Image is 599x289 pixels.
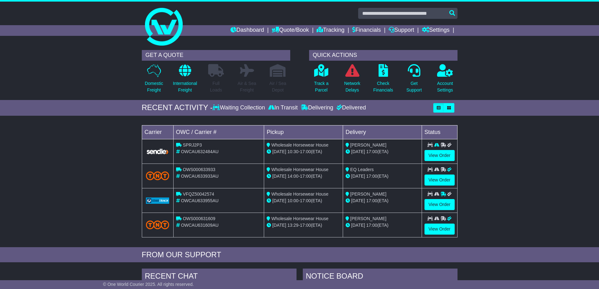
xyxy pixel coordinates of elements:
div: In Transit [267,104,299,111]
p: Air & Sea Freight [238,80,256,93]
div: - (ETA) [267,197,340,204]
a: AccountSettings [437,64,453,97]
a: View Order [424,150,455,161]
span: OWS000633933 [183,167,215,172]
div: (ETA) [346,173,419,180]
div: NOTICE BOARD [303,269,458,286]
a: Tracking [317,25,344,36]
span: Wholesale Horsewear House [271,216,328,221]
span: 10:30 [287,149,298,154]
span: 17:00 [366,223,377,228]
td: Status [422,125,457,139]
span: OWS000631609 [183,216,215,221]
p: International Freight [173,80,197,93]
div: RECENT ACTIVITY - [142,103,213,112]
span: OWCAU632484AU [181,149,219,154]
td: Delivery [343,125,422,139]
span: 17:00 [366,198,377,203]
span: Wholesale Horsewear House [271,167,328,172]
span: [DATE] [351,223,365,228]
p: Network Delays [344,80,360,93]
span: Wholesale Horsewear House [271,142,328,147]
div: FROM OUR SUPPORT [142,250,458,259]
span: © One World Courier 2025. All rights reserved. [103,282,194,287]
img: GetCarrierServiceLogo [146,148,169,155]
span: VFQZ50042574 [183,192,214,197]
div: Delivered [335,104,366,111]
a: GetSupport [406,64,422,97]
a: Settings [422,25,450,36]
p: Account Settings [437,80,453,93]
img: GetCarrierServiceLogo [146,197,169,204]
a: InternationalFreight [173,64,197,97]
div: (ETA) [346,148,419,155]
span: 17:00 [366,174,377,179]
span: Wholesale Horsewear House [271,192,328,197]
a: View Order [424,224,455,235]
a: Dashboard [230,25,264,36]
p: Track a Parcel [314,80,329,93]
div: QUICK ACTIONS [309,50,458,61]
img: TNT_Domestic.png [146,171,169,180]
td: Pickup [264,125,343,139]
div: GET A QUOTE [142,50,290,61]
a: NetworkDelays [344,64,360,97]
a: Support [389,25,414,36]
span: OWCAU633955AU [181,198,219,203]
span: [DATE] [351,174,365,179]
span: [DATE] [272,198,286,203]
span: 17:00 [366,149,377,154]
span: [DATE] [272,223,286,228]
p: Air / Sea Depot [269,80,286,93]
span: [DATE] [272,149,286,154]
a: Quote/Book [272,25,309,36]
span: [PERSON_NAME] [350,142,386,147]
div: (ETA) [346,197,419,204]
span: [PERSON_NAME] [350,192,386,197]
a: Track aParcel [314,64,329,97]
span: SPRJ2P3 [183,142,202,147]
span: OWCAU633933AU [181,174,219,179]
div: Waiting Collection [213,104,266,111]
span: 17:00 [300,174,311,179]
img: TNT_Domestic.png [146,220,169,229]
div: - (ETA) [267,222,340,229]
span: OWCAU631609AU [181,223,219,228]
span: [DATE] [351,149,365,154]
td: Carrier [142,125,173,139]
a: Financials [352,25,381,36]
div: (ETA) [346,222,419,229]
a: View Order [424,199,455,210]
p: Check Financials [373,80,393,93]
span: 17:00 [300,223,311,228]
p: Get Support [406,80,422,93]
span: EQ Leaders [350,167,374,172]
span: [DATE] [272,174,286,179]
span: 14:00 [287,174,298,179]
td: OWC / Carrier # [173,125,264,139]
span: [DATE] [351,198,365,203]
span: 17:00 [300,198,311,203]
a: View Order [424,175,455,186]
span: 10:00 [287,198,298,203]
div: RECENT CHAT [142,269,297,286]
p: Domestic Freight [145,80,163,93]
div: Delivering [299,104,335,111]
span: 13:29 [287,223,298,228]
p: Full Loads [208,80,224,93]
span: 17:00 [300,149,311,154]
span: [PERSON_NAME] [350,216,386,221]
div: - (ETA) [267,148,340,155]
div: - (ETA) [267,173,340,180]
a: DomesticFreight [144,64,163,97]
a: CheckFinancials [373,64,393,97]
